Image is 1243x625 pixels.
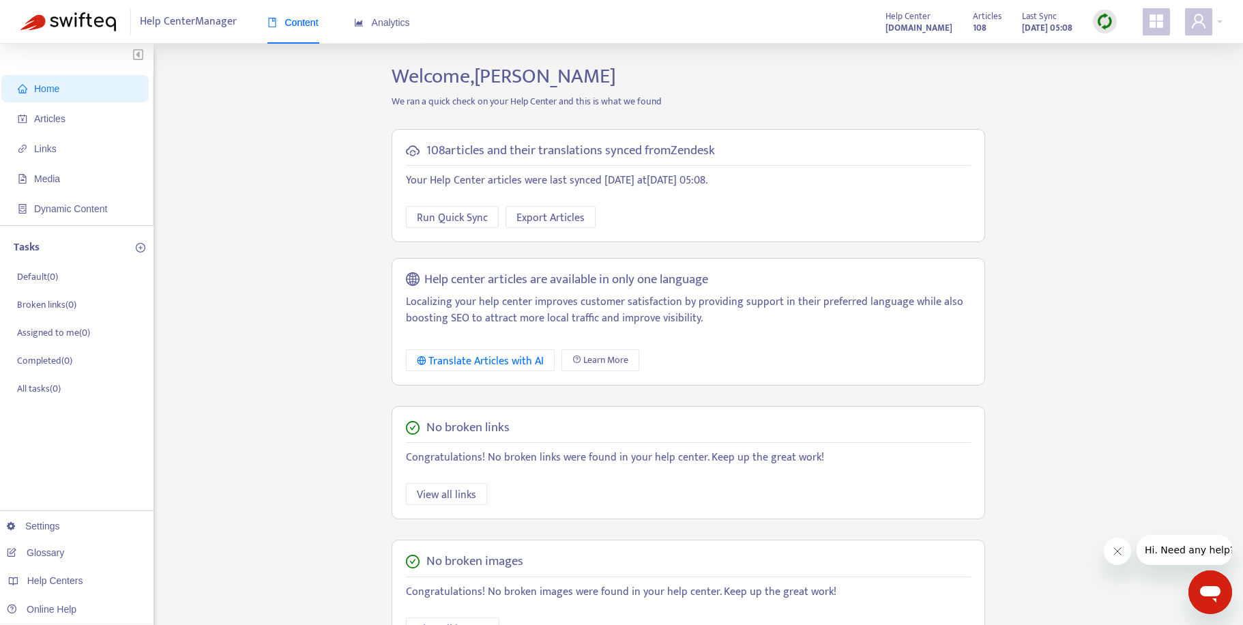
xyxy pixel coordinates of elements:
[516,209,585,227] span: Export Articles
[27,575,83,586] span: Help Centers
[392,59,616,93] span: Welcome, [PERSON_NAME]
[17,381,61,396] p: All tasks ( 0 )
[886,9,931,24] span: Help Center
[7,547,64,558] a: Glossary
[424,272,708,288] h5: Help center articles are available in only one language
[34,203,107,214] span: Dynamic Content
[973,20,986,35] strong: 108
[417,209,488,227] span: Run Quick Sync
[17,270,58,284] p: Default ( 0 )
[136,243,145,252] span: plus-circle
[1096,13,1113,30] img: sync.dc5367851b00ba804db3.png
[406,272,420,288] span: global
[34,83,59,94] span: Home
[406,294,971,327] p: Localizing your help center improves customer satisfaction by providing support in their preferre...
[1148,13,1165,29] span: appstore
[18,114,27,123] span: account-book
[406,421,420,435] span: check-circle
[406,173,971,189] p: Your Help Center articles were last synced [DATE] at [DATE] 05:08 .
[18,174,27,184] span: file-image
[140,9,237,35] span: Help Center Manager
[267,18,277,27] span: book
[14,239,40,256] p: Tasks
[506,206,596,228] button: Export Articles
[8,10,98,20] span: Hi. Need any help?
[1190,13,1207,29] span: user
[406,584,971,600] p: Congratulations! No broken images were found in your help center. Keep up the great work!
[406,450,971,466] p: Congratulations! No broken links were found in your help center. Keep up the great work!
[406,144,420,158] span: cloud-sync
[18,204,27,214] span: container
[17,353,72,368] p: Completed ( 0 )
[406,555,420,568] span: check-circle
[417,486,476,504] span: View all links
[17,297,76,312] p: Broken links ( 0 )
[267,17,319,28] span: Content
[18,144,27,154] span: link
[1104,538,1131,565] iframe: Close message
[34,143,57,154] span: Links
[1022,9,1057,24] span: Last Sync
[406,349,555,371] button: Translate Articles with AI
[381,94,995,108] p: We ran a quick check on your Help Center and this is what we found
[34,173,60,184] span: Media
[583,353,628,368] span: Learn More
[354,17,410,28] span: Analytics
[1137,535,1232,565] iframe: Message from company
[406,206,499,228] button: Run Quick Sync
[561,349,639,371] a: Learn More
[1188,570,1232,614] iframe: Button to launch messaging window
[426,143,715,159] h5: 108 articles and their translations synced from Zendesk
[20,12,116,31] img: Swifteq
[973,9,1001,24] span: Articles
[426,420,510,436] h5: No broken links
[1022,20,1072,35] strong: [DATE] 05:08
[426,554,523,570] h5: No broken images
[886,20,952,35] a: [DOMAIN_NAME]
[406,483,487,505] button: View all links
[18,84,27,93] span: home
[7,604,76,615] a: Online Help
[34,113,65,124] span: Articles
[354,18,364,27] span: area-chart
[17,325,90,340] p: Assigned to me ( 0 )
[417,353,544,370] div: Translate Articles with AI
[7,521,60,532] a: Settings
